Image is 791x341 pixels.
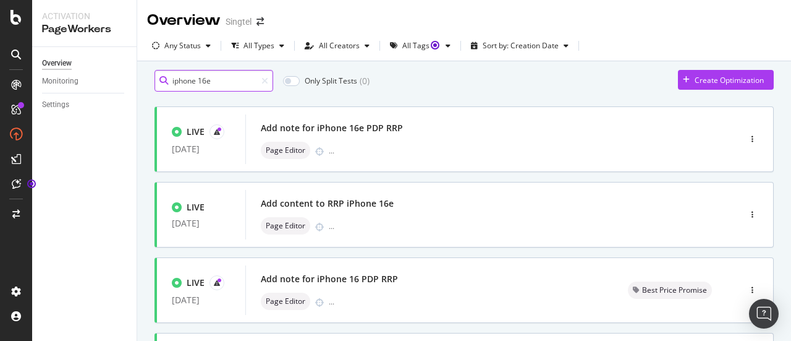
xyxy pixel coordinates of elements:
div: [DATE] [172,295,231,305]
div: Activation [42,10,127,22]
input: Search an Optimization [154,70,273,92]
div: [DATE] [172,144,231,154]
div: neutral label [261,217,310,235]
div: PageWorkers [42,22,127,37]
div: neutral label [261,293,310,310]
div: Overview [147,10,221,31]
div: LIVE [187,277,205,289]
div: ( 0 ) [360,75,370,87]
div: Create Optimization [695,75,764,85]
button: All Creators [300,36,374,56]
span: Page Editor [266,147,305,154]
div: Overview [42,57,72,70]
span: ... [329,221,334,231]
a: Overview [42,57,128,70]
span: Page Editor [266,298,305,305]
div: Tooltip anchor [429,40,441,51]
button: All Types [226,36,289,56]
div: LIVE [187,126,205,138]
div: All Creators [319,42,360,50]
div: Add note for iPhone 16 PDP RRP [261,273,398,285]
button: Any Status [147,36,216,56]
div: Any Status [164,42,201,50]
div: Sort by: Creation Date [483,42,559,50]
button: All TagsTooltip anchor [385,36,455,56]
span: ... [329,296,334,307]
div: Only Split Tests [305,76,357,86]
div: Open Intercom Messenger [749,299,779,329]
button: Sort by: Creation Date [466,36,573,56]
div: neutral label [261,142,310,159]
div: Add note for iPhone 16e PDP RRP [261,122,403,134]
span: Page Editor [266,222,305,230]
div: Monitoring [42,75,78,88]
a: Settings [42,98,128,111]
div: Settings [42,98,69,111]
div: Add content to RRP iPhone 16e [261,197,394,210]
div: All Tags [402,42,441,50]
span: ... [329,145,334,156]
div: Singtel [226,15,252,28]
a: Monitoring [42,75,128,88]
div: arrow-right-arrow-left [256,17,264,26]
div: LIVE [187,201,205,214]
div: neutral label [628,282,712,299]
div: All Types [243,42,274,50]
div: Tooltip anchor [26,178,37,189]
button: Create Optimization [678,70,774,90]
span: Best Price Promise [642,287,707,294]
div: [DATE] [172,218,231,228]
